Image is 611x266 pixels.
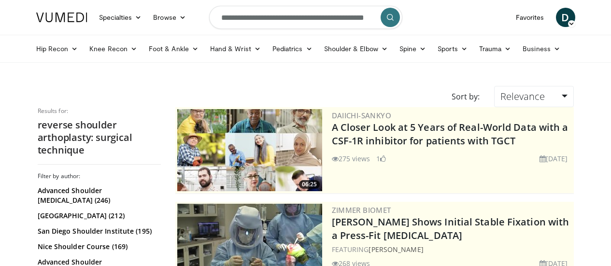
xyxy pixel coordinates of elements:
a: Browse [147,8,192,27]
a: [PERSON_NAME] Shows Initial Stable Fixation with a Press-Fit [MEDICAL_DATA] [332,215,569,242]
a: San Diego Shoulder Institute (195) [38,226,158,236]
a: Hip Recon [30,39,84,58]
a: Hand & Wrist [204,39,267,58]
h3: Filter by author: [38,172,161,180]
a: Relevance [494,86,573,107]
a: Advanced Shoulder [MEDICAL_DATA] (246) [38,186,158,205]
li: 275 views [332,154,370,164]
a: Spine [394,39,432,58]
a: Trauma [473,39,517,58]
a: [GEOGRAPHIC_DATA] (212) [38,211,158,221]
img: 93c22cae-14d1-47f0-9e4a-a244e824b022.png.300x170_q85_crop-smart_upscale.jpg [177,109,322,191]
a: A Closer Look at 5 Years of Real-World Data with a CSF-1R inhibitor for patients with TGCT [332,121,568,147]
a: Shoulder & Elbow [318,39,394,58]
a: Foot & Ankle [143,39,204,58]
a: Business [517,39,566,58]
a: Pediatrics [267,39,318,58]
a: Sports [432,39,473,58]
div: Sort by: [444,86,487,107]
a: Favorites [510,8,550,27]
a: Zimmer Biomet [332,205,391,215]
a: Daiichi-Sankyo [332,111,392,120]
a: 06:25 [177,109,322,191]
li: 1 [376,154,386,164]
span: Relevance [500,90,545,103]
a: [PERSON_NAME] [369,245,423,254]
a: D [556,8,575,27]
div: FEATURING [332,244,572,254]
a: Specialties [93,8,148,27]
input: Search topics, interventions [209,6,402,29]
li: [DATE] [540,154,568,164]
a: Nice Shoulder Course (169) [38,242,158,252]
span: 06:25 [299,180,320,189]
p: Results for: [38,107,161,115]
img: VuMedi Logo [36,13,87,22]
h2: reverse shoulder arthoplasty: surgical technique [38,119,161,156]
a: Knee Recon [84,39,143,58]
